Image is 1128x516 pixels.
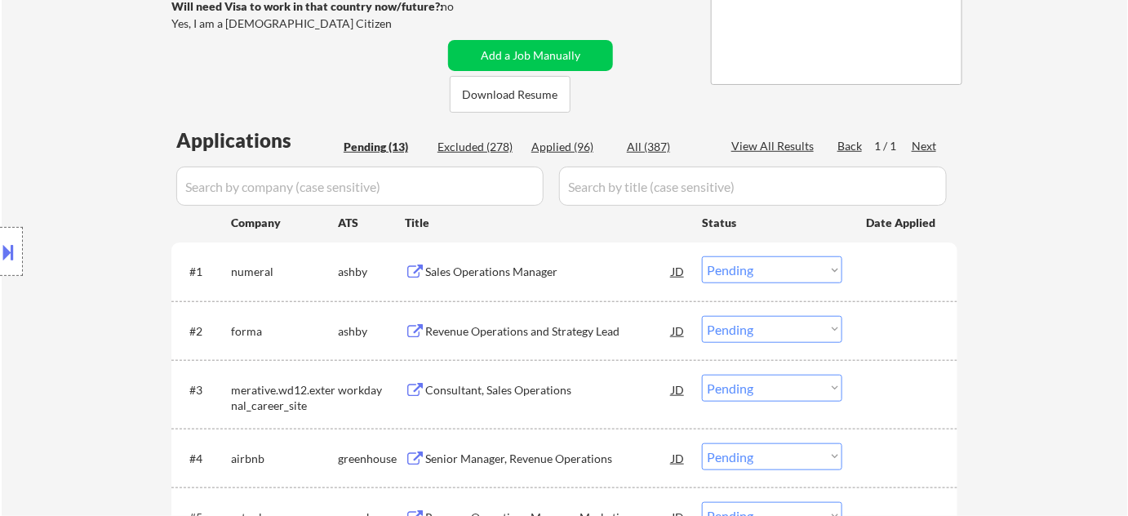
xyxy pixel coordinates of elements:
[405,215,686,231] div: Title
[338,382,405,398] div: workday
[437,139,519,155] div: Excluded (278)
[531,139,613,155] div: Applied (96)
[702,207,842,237] div: Status
[627,139,708,155] div: All (387)
[448,40,613,71] button: Add a Job Manually
[338,264,405,280] div: ashby
[670,316,686,345] div: JD
[425,382,672,398] div: Consultant, Sales Operations
[425,264,672,280] div: Sales Operations Manager
[176,167,544,206] input: Search by company (case sensitive)
[670,256,686,286] div: JD
[338,215,405,231] div: ATS
[338,323,405,340] div: ashby
[344,139,425,155] div: Pending (13)
[866,215,938,231] div: Date Applied
[189,451,218,467] div: #4
[874,138,912,154] div: 1 / 1
[171,16,447,32] div: Yes, I am a [DEMOGRAPHIC_DATA] Citizen
[338,451,405,467] div: greenhouse
[731,138,819,154] div: View All Results
[425,451,672,467] div: Senior Manager, Revenue Operations
[231,451,338,467] div: airbnb
[912,138,938,154] div: Next
[670,443,686,473] div: JD
[450,76,571,113] button: Download Resume
[559,167,947,206] input: Search by title (case sensitive)
[425,323,672,340] div: Revenue Operations and Strategy Lead
[670,375,686,404] div: JD
[837,138,864,154] div: Back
